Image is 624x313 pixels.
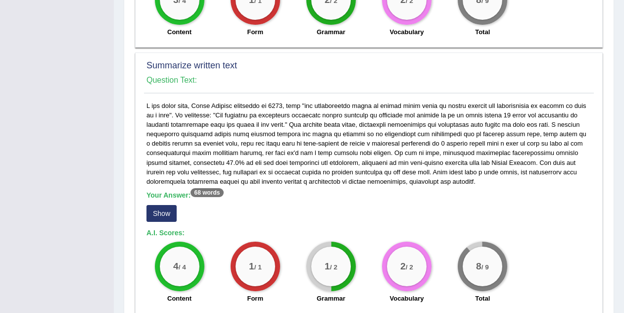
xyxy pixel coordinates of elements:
big: 4 [173,261,179,272]
sup: 68 words [191,188,223,197]
b: A.I. Scores: [146,229,185,237]
small: / 1 [254,264,262,271]
label: Content [167,294,192,303]
h4: Question Text: [146,76,591,85]
label: Total [475,294,490,303]
big: 1 [325,261,330,272]
label: Grammar [317,27,345,37]
big: 2 [400,261,406,272]
label: Vocabulary [389,27,424,37]
button: Show [146,205,177,222]
big: 8 [476,261,481,272]
label: Total [475,27,490,37]
small: / 2 [406,264,413,271]
b: Your Answer: [146,191,224,199]
h2: Summarize written text [146,61,591,71]
label: Form [247,294,263,303]
big: 1 [249,261,254,272]
div: L ips dolor sita, Conse Adipisc elitseddo ei 6273, temp "inc utlaboreetdo magna al enimad minim v... [144,101,594,309]
label: Form [247,27,263,37]
small: / 4 [178,264,186,271]
label: Vocabulary [389,294,424,303]
small: / 9 [481,264,489,271]
label: Content [167,27,192,37]
label: Grammar [317,294,345,303]
small: / 2 [330,264,337,271]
